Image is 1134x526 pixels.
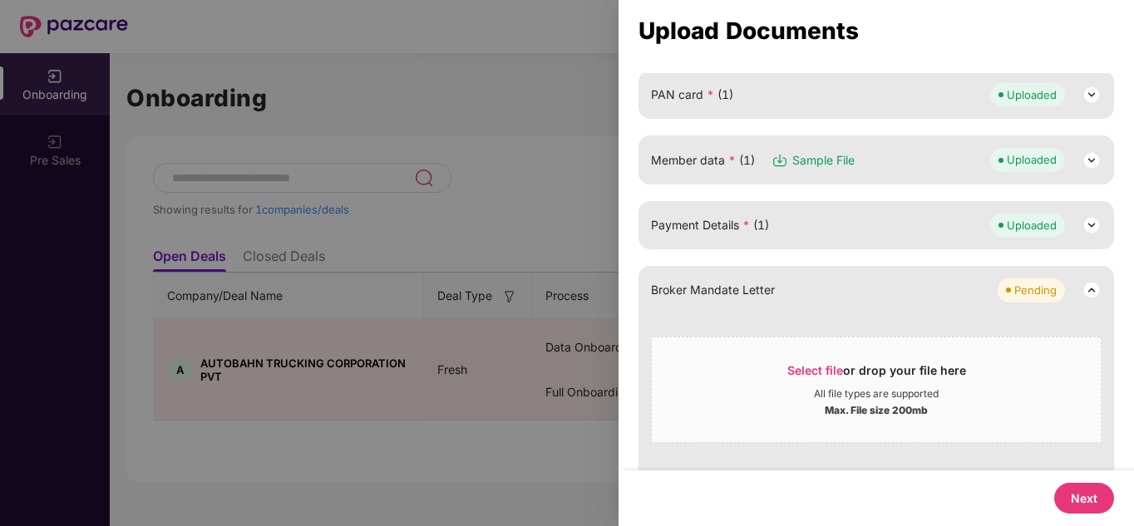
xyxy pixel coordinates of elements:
img: svg+xml;base64,PHN2ZyB3aWR0aD0iMjQiIGhlaWdodD0iMjQiIHZpZXdCb3g9IjAgMCAyNCAyNCIgZmlsbD0ibm9uZSIgeG... [1082,85,1102,105]
img: svg+xml;base64,PHN2ZyB3aWR0aD0iMjQiIGhlaWdodD0iMjQiIHZpZXdCb3g9IjAgMCAyNCAyNCIgZmlsbD0ibm9uZSIgeG... [1082,150,1102,170]
img: svg+xml;base64,PHN2ZyB3aWR0aD0iMjQiIGhlaWdodD0iMjQiIHZpZXdCb3g9IjAgMCAyNCAyNCIgZmlsbD0ibm9uZSIgeG... [1082,280,1102,300]
img: svg+xml;base64,PHN2ZyB3aWR0aD0iMjQiIGhlaWdodD0iMjQiIHZpZXdCb3g9IjAgMCAyNCAyNCIgZmlsbD0ibm9uZSIgeG... [1082,215,1102,235]
div: Uploaded [1007,86,1057,103]
span: Select fileor drop your file hereAll file types are supportedMax. File size 200mb [652,350,1101,430]
span: Broker Mandate Letter [651,281,775,299]
span: Member data (1) [651,151,755,170]
span: Payment Details (1) [651,216,769,234]
div: Upload Documents [638,22,1114,40]
div: All file types are supported [814,387,939,401]
span: PAN card (1) [651,86,733,104]
div: or drop your file here [787,362,966,387]
div: Pending [1014,282,1057,298]
div: Max. File size 200mb [825,401,928,417]
span: Sample File [792,151,855,170]
div: Uploaded [1007,151,1057,168]
button: Next [1054,483,1114,514]
div: Uploaded [1007,217,1057,234]
img: svg+xml;base64,PHN2ZyB3aWR0aD0iMTYiIGhlaWdodD0iMTciIHZpZXdCb3g9IjAgMCAxNiAxNyIgZmlsbD0ibm9uZSIgeG... [772,152,788,169]
span: Select file [787,363,843,377]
